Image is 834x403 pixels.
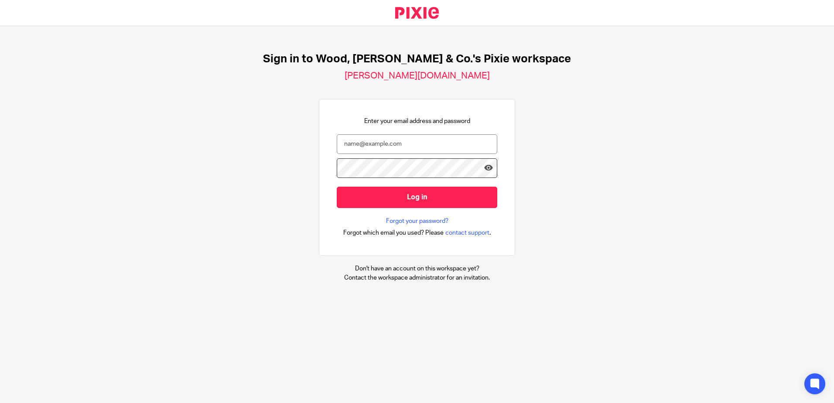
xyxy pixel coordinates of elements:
input: Log in [337,187,497,208]
h2: [PERSON_NAME][DOMAIN_NAME] [345,70,490,82]
span: contact support [445,229,489,237]
a: Forgot your password? [386,217,448,225]
p: Contact the workspace administrator for an invitation. [344,273,490,282]
span: Forgot which email you used? Please [343,229,444,237]
p: Don't have an account on this workspace yet? [344,264,490,273]
p: Enter your email address and password [364,117,470,126]
input: name@example.com [337,134,497,154]
h1: Sign in to Wood, [PERSON_NAME] & Co.'s Pixie workspace [263,52,571,66]
div: . [343,228,491,238]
